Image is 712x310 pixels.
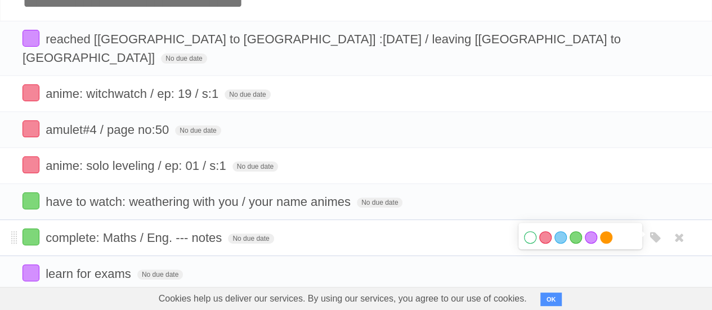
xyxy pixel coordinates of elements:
span: No due date [228,233,274,244]
span: No due date [137,269,183,280]
label: Done [23,192,39,209]
label: Done [23,30,39,47]
span: Cookies help us deliver our services. By using our services, you agree to our use of cookies. [147,287,538,310]
label: Done [23,156,39,173]
span: No due date [232,161,278,172]
label: Done [23,228,39,245]
span: have to watch: weathering with you / your name animes [46,195,353,209]
span: complete: Maths / Eng. --- notes [46,231,225,245]
label: Done [23,120,39,137]
span: No due date [357,197,402,208]
label: Done [23,84,39,101]
label: Blue [554,231,567,244]
label: Purple [585,231,597,244]
label: Red [539,231,552,244]
span: No due date [225,89,270,100]
span: No due date [175,125,221,136]
span: anime: witchwatch / ep: 19 / s:1 [46,87,221,101]
label: Orange [600,231,612,244]
span: anime: solo leveling / ep: 01 / s:1 [46,159,229,173]
span: amulet#4 / page no:50 [46,123,172,137]
button: OK [540,293,562,306]
span: No due date [161,53,207,64]
label: White [524,231,536,244]
label: Done [23,264,39,281]
span: learn for exams [46,267,134,281]
span: reached [[GEOGRAPHIC_DATA] to [GEOGRAPHIC_DATA]] :[DATE] / leaving [[GEOGRAPHIC_DATA] to [GEOGRAP... [23,32,621,65]
label: Green [570,231,582,244]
